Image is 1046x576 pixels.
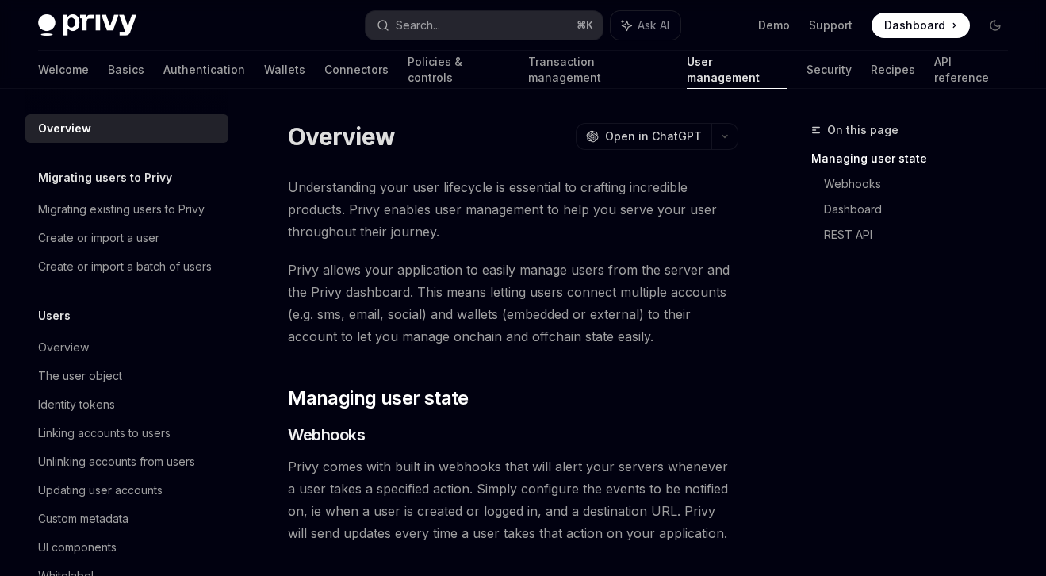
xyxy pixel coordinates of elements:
a: Overview [25,114,228,143]
div: Search... [396,16,440,35]
a: The user object [25,362,228,390]
div: Updating user accounts [38,481,163,500]
button: Open in ChatGPT [576,123,711,150]
h5: Migrating users to Privy [38,168,172,187]
a: Identity tokens [25,390,228,419]
div: Overview [38,338,89,357]
div: Unlinking accounts from users [38,452,195,471]
div: Linking accounts to users [38,424,171,443]
div: Create or import a batch of users [38,257,212,276]
a: Transaction management [528,51,669,89]
img: dark logo [38,14,136,36]
a: REST API [824,222,1021,248]
div: Migrating existing users to Privy [38,200,205,219]
span: Webhooks [288,424,365,446]
a: Linking accounts to users [25,419,228,447]
div: UI components [38,538,117,557]
div: Overview [38,119,91,138]
a: API reference [934,51,1008,89]
button: Search...⌘K [366,11,603,40]
a: Dashboard [872,13,970,38]
span: Open in ChatGPT [605,129,702,144]
span: On this page [827,121,898,140]
button: Toggle dark mode [983,13,1008,38]
span: Ask AI [638,17,669,33]
a: Dashboard [824,197,1021,222]
a: Recipes [871,51,915,89]
a: Create or import a user [25,224,228,252]
span: Managing user state [288,386,469,411]
a: Wallets [264,51,305,89]
a: Migrating existing users to Privy [25,195,228,224]
div: Create or import a user [38,228,159,248]
a: Policies & controls [408,51,509,89]
h1: Overview [288,122,395,151]
a: Connectors [324,51,389,89]
a: UI components [25,533,228,562]
span: Dashboard [884,17,945,33]
a: Unlinking accounts from users [25,447,228,476]
span: Privy comes with built in webhooks that will alert your servers whenever a user takes a specified... [288,455,738,544]
a: Welcome [38,51,89,89]
a: Support [809,17,853,33]
a: Updating user accounts [25,476,228,505]
a: Custom metadata [25,505,228,533]
a: Webhooks [824,171,1021,197]
a: Basics [108,51,144,89]
span: ⌘ K [577,19,593,32]
a: Managing user state [811,146,1021,171]
a: Overview [25,333,228,362]
div: Identity tokens [38,395,115,414]
a: Create or import a batch of users [25,252,228,281]
h5: Users [38,306,71,325]
button: Ask AI [611,11,680,40]
div: Custom metadata [38,509,128,528]
a: User management [687,51,787,89]
a: Demo [758,17,790,33]
span: Privy allows your application to easily manage users from the server and the Privy dashboard. Thi... [288,259,738,348]
a: Security [807,51,852,89]
a: Authentication [163,51,245,89]
span: Understanding your user lifecycle is essential to crafting incredible products. Privy enables use... [288,176,738,243]
div: The user object [38,367,122,386]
